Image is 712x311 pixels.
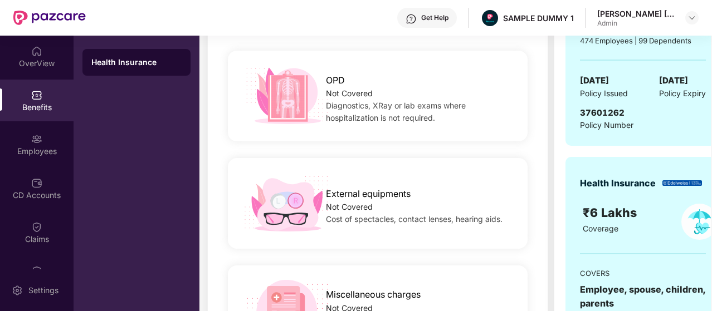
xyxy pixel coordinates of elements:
[580,176,656,190] div: Health Insurance
[31,46,42,57] img: svg+xml;base64,PHN2ZyBpZD0iSG9tZSIgeG1sbnM9Imh0dHA6Ly93d3cudzMub3JnLzIwMDAvc3ZnIiB3aWR0aD0iMjAiIG...
[659,87,706,100] span: Policy Expiry
[242,172,332,235] img: icon
[503,13,574,23] div: SAMPLE DUMMY 1
[406,13,417,24] img: svg+xml;base64,PHN2ZyBpZD0iSGVscC0zMngzMiIgeG1sbnM9Imh0dHA6Ly93d3cudzMub3JnLzIwMDAvc3ZnIiB3aWR0aD...
[580,87,628,100] span: Policy Issued
[91,57,182,68] div: Health Insurance
[326,201,514,213] div: Not Covered
[326,187,411,201] span: External equipments
[580,268,706,279] div: COVERS
[659,74,688,87] span: [DATE]
[580,35,706,46] div: 474 Employees | 99 Dependents
[326,101,466,122] span: Diagnostics, XRay or lab exams where hospitalization is not required.
[12,285,23,296] img: svg+xml;base64,PHN2ZyBpZD0iU2V0dGluZy0yMHgyMCIgeG1sbnM9Imh0dHA6Ly93d3cudzMub3JnLzIwMDAvc3ZnIiB3aW...
[31,90,42,101] img: svg+xml;base64,PHN2ZyBpZD0iQmVuZWZpdHMiIHhtbG5zPSJodHRwOi8vd3d3LnczLm9yZy8yMDAwL3N2ZyIgd2lkdGg9Ij...
[580,283,706,310] div: Employee, spouse, children, parents
[687,13,696,22] img: svg+xml;base64,PHN2ZyBpZD0iRHJvcGRvd24tMzJ4MzIiIHhtbG5zPSJodHRwOi8vd3d3LnczLm9yZy8yMDAwL3N2ZyIgd2...
[25,285,62,296] div: Settings
[597,8,675,19] div: [PERSON_NAME] [PERSON_NAME]
[13,11,86,25] img: New Pazcare Logo
[580,74,609,87] span: [DATE]
[31,265,42,277] img: svg+xml;base64,PHN2ZyBpZD0iQ2xhaW0iIHhtbG5zPSJodHRwOi8vd3d3LnczLm9yZy8yMDAwL3N2ZyIgd2lkdGg9IjIwIi...
[583,205,640,220] span: ₹6 Lakhs
[583,224,618,233] span: Coverage
[662,180,702,186] img: insurerLogo
[31,177,42,189] img: svg+xml;base64,PHN2ZyBpZD0iQ0RfQWNjb3VudHMiIGRhdGEtbmFtZT0iQ0QgQWNjb3VudHMiIHhtbG5zPSJodHRwOi8vd3...
[597,19,675,28] div: Admin
[326,87,514,100] div: Not Covered
[31,221,42,233] img: svg+xml;base64,PHN2ZyBpZD0iQ2xhaW0iIHhtbG5zPSJodHRwOi8vd3d3LnczLm9yZy8yMDAwL3N2ZyIgd2lkdGg9IjIwIi...
[242,65,332,127] img: icon
[580,107,625,118] span: 37601262
[580,120,633,130] span: Policy Number
[326,214,503,224] span: Cost of spectacles, contact lenses, hearing aids.
[326,73,345,87] span: OPD
[482,10,498,26] img: Pazcare_Alternative_logo-01-01.png
[421,13,448,22] div: Get Help
[326,288,421,302] span: Miscellaneous charges
[31,134,42,145] img: svg+xml;base64,PHN2ZyBpZD0iRW1wbG95ZWVzIiB4bWxucz0iaHR0cDovL3d3dy53My5vcmcvMjAwMC9zdmciIHdpZHRoPS...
